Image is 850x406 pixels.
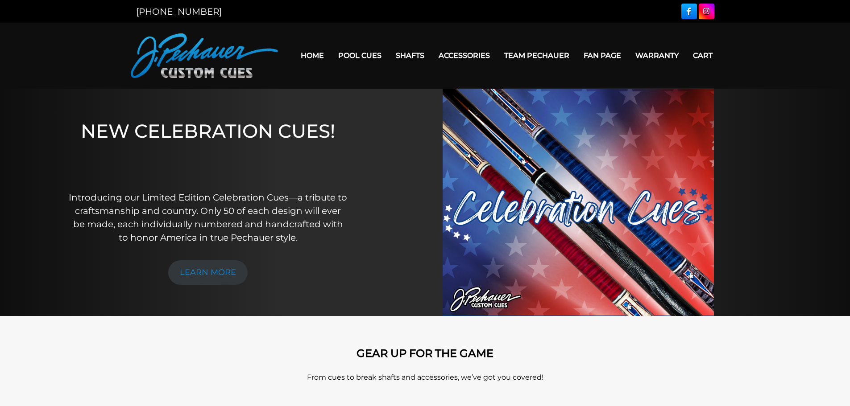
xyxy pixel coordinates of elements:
a: Cart [686,44,720,67]
a: LEARN MORE [168,260,248,285]
p: Introducing our Limited Edition Celebration Cues—a tribute to craftsmanship and country. Only 50 ... [68,191,348,244]
a: Shafts [389,44,431,67]
strong: GEAR UP FOR THE GAME [357,347,493,360]
a: [PHONE_NUMBER] [136,6,222,17]
a: Team Pechauer [497,44,576,67]
p: From cues to break shafts and accessories, we’ve got you covered! [171,372,680,383]
h1: NEW CELEBRATION CUES! [68,120,348,178]
a: Home [294,44,331,67]
img: Pechauer Custom Cues [131,33,278,78]
a: Accessories [431,44,497,67]
a: Warranty [628,44,686,67]
a: Fan Page [576,44,628,67]
a: Pool Cues [331,44,389,67]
